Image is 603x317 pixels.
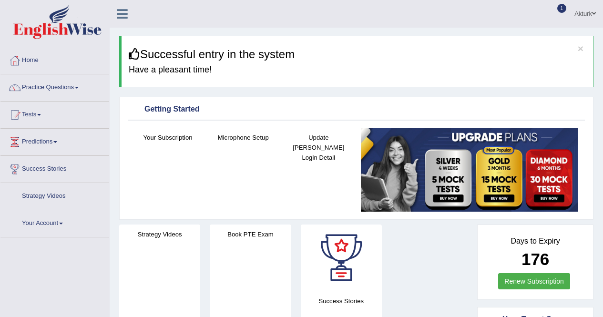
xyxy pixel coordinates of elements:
a: Strategy Videos [0,183,109,207]
h4: Book PTE Exam [210,229,291,239]
div: Getting Started [130,102,583,117]
a: Practice Questions [0,74,109,98]
h4: Microphone Setup [210,133,276,143]
img: small5.jpg [361,128,578,212]
a: Tests [0,102,109,125]
span: 1 [557,4,567,13]
a: Predictions [0,129,109,153]
h4: Have a pleasant time! [129,65,586,75]
h4: Strategy Videos [119,229,200,239]
h3: Successful entry in the system [129,48,586,61]
h4: Days to Expiry [488,237,583,245]
a: Home [0,47,109,71]
a: Success Stories [0,156,109,180]
a: Your Account [0,210,109,234]
button: × [578,43,583,53]
a: Renew Subscription [498,273,570,289]
h4: Success Stories [301,296,382,306]
b: 176 [521,250,549,268]
h4: Update [PERSON_NAME] Login Detail [286,133,351,163]
h4: Your Subscription [135,133,201,143]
